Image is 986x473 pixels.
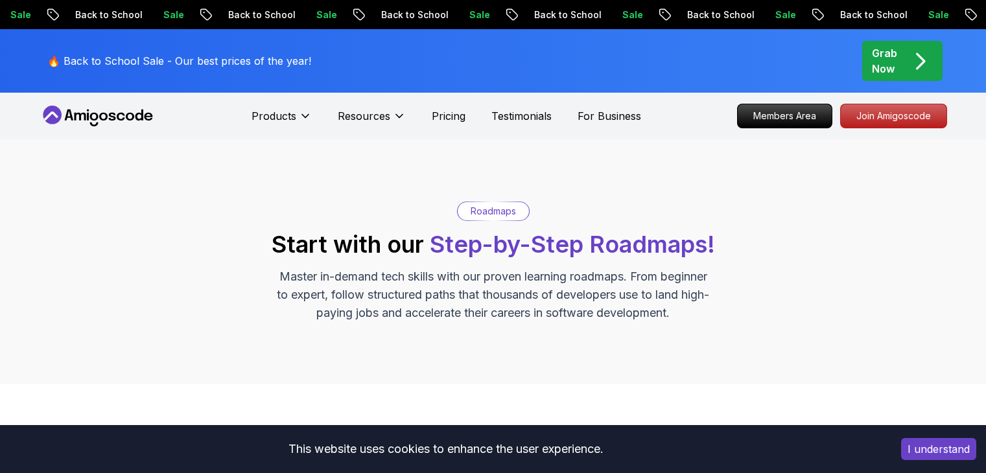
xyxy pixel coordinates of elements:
[757,8,798,21] p: Sale
[471,205,516,218] p: Roadmaps
[145,8,186,21] p: Sale
[668,8,757,21] p: Back to School
[491,108,552,124] a: Testimonials
[276,268,711,322] p: Master in-demand tech skills with our proven learning roadmaps. From beginner to expert, follow s...
[362,8,451,21] p: Back to School
[451,8,492,21] p: Sale
[738,104,832,128] p: Members Area
[209,8,298,21] p: Back to School
[910,8,951,21] p: Sale
[47,53,311,69] p: 🔥 Back to School Sale - Our best prices of the year!
[737,104,832,128] a: Members Area
[56,8,145,21] p: Back to School
[840,104,947,128] a: Join Amigoscode
[841,104,946,128] p: Join Amigoscode
[821,8,910,21] p: Back to School
[578,108,641,124] a: For Business
[298,8,339,21] p: Sale
[338,108,406,134] button: Resources
[272,231,715,257] h2: Start with our
[430,230,715,259] span: Step-by-Step Roadmaps!
[901,438,976,460] button: Accept cookies
[432,108,465,124] a: Pricing
[872,45,897,76] p: Grab Now
[515,8,604,21] p: Back to School
[252,108,296,124] p: Products
[10,435,882,463] div: This website uses cookies to enhance the user experience.
[252,108,312,134] button: Products
[604,8,645,21] p: Sale
[338,108,390,124] p: Resources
